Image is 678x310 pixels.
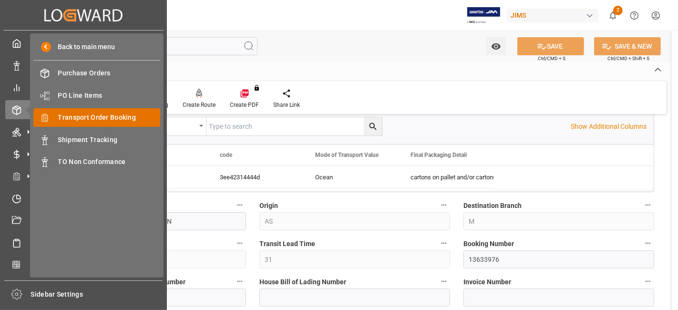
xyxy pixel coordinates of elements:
button: Origin And Cluster [234,237,246,249]
a: Timeslot Management V2 [5,189,162,207]
a: CO2 Calculator [5,256,162,274]
button: SAVE & NEW [594,37,661,55]
a: My Cockpit [5,34,162,52]
div: Equals [140,119,196,130]
button: Master [PERSON_NAME] of Lading Number [234,275,246,288]
a: Shipment Tracking [33,130,160,149]
img: Exertis%20JAM%20-%20Email%20Logo.jpg_1722504956.jpg [467,7,500,24]
button: Incoterm [234,199,246,211]
div: JIMS [507,9,598,22]
button: Destination Branch [642,199,654,211]
span: Destination Branch [463,201,522,211]
a: TO Non Conformance [33,153,160,171]
button: search button [364,117,382,135]
input: Type to search [206,117,382,135]
a: Transport Order Booking [33,108,160,127]
a: My Reports [5,78,162,97]
p: Show Additional Columns [571,122,647,132]
button: Invoice Number [642,275,654,288]
button: Booking Number [642,237,654,249]
a: Purchase Orders [33,64,160,83]
button: JIMS [507,6,602,24]
button: open menu [135,117,206,135]
span: Final Packaging Detail [411,152,467,158]
a: Sailing Schedules [5,233,162,252]
button: show 2 new notifications [602,5,624,26]
div: Share Link [273,101,300,109]
button: SAVE [517,37,584,55]
button: Origin [438,199,450,211]
div: 3ee42314444d [208,166,304,188]
a: PO Line Items [33,86,160,104]
span: TO Non Conformance [58,157,161,167]
span: Booking Number [463,239,514,249]
a: Data Management [5,56,162,74]
button: House Bill of Lading Number [438,275,450,288]
span: Invoice Number [463,277,511,287]
span: code [220,152,232,158]
div: cartons on pallet and/or cartons floor loaded [411,166,483,188]
span: Sidebar Settings [31,289,163,300]
span: 2 [613,6,623,15]
span: PO Line Items [58,91,161,101]
button: Transit Lead Time [438,237,450,249]
span: Origin [259,201,278,211]
button: open menu [486,37,506,55]
span: Mode of Transport Value [315,152,379,158]
span: Ctrl/CMD + S [538,55,565,62]
span: Purchase Orders [58,68,161,78]
span: Back to main menu [51,42,115,52]
div: Create Route [183,101,216,109]
span: Transport Order Booking [58,113,161,123]
span: Ctrl/CMD + Shift + S [607,55,649,62]
span: Shipment Tracking [58,135,161,145]
button: Help Center [624,5,645,26]
span: Transit Lead Time [259,239,315,249]
div: Press SPACE to select this row. [113,166,494,188]
a: Document Management [5,211,162,230]
div: Ocean [315,166,388,188]
span: House Bill of Lading Number [259,277,346,287]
